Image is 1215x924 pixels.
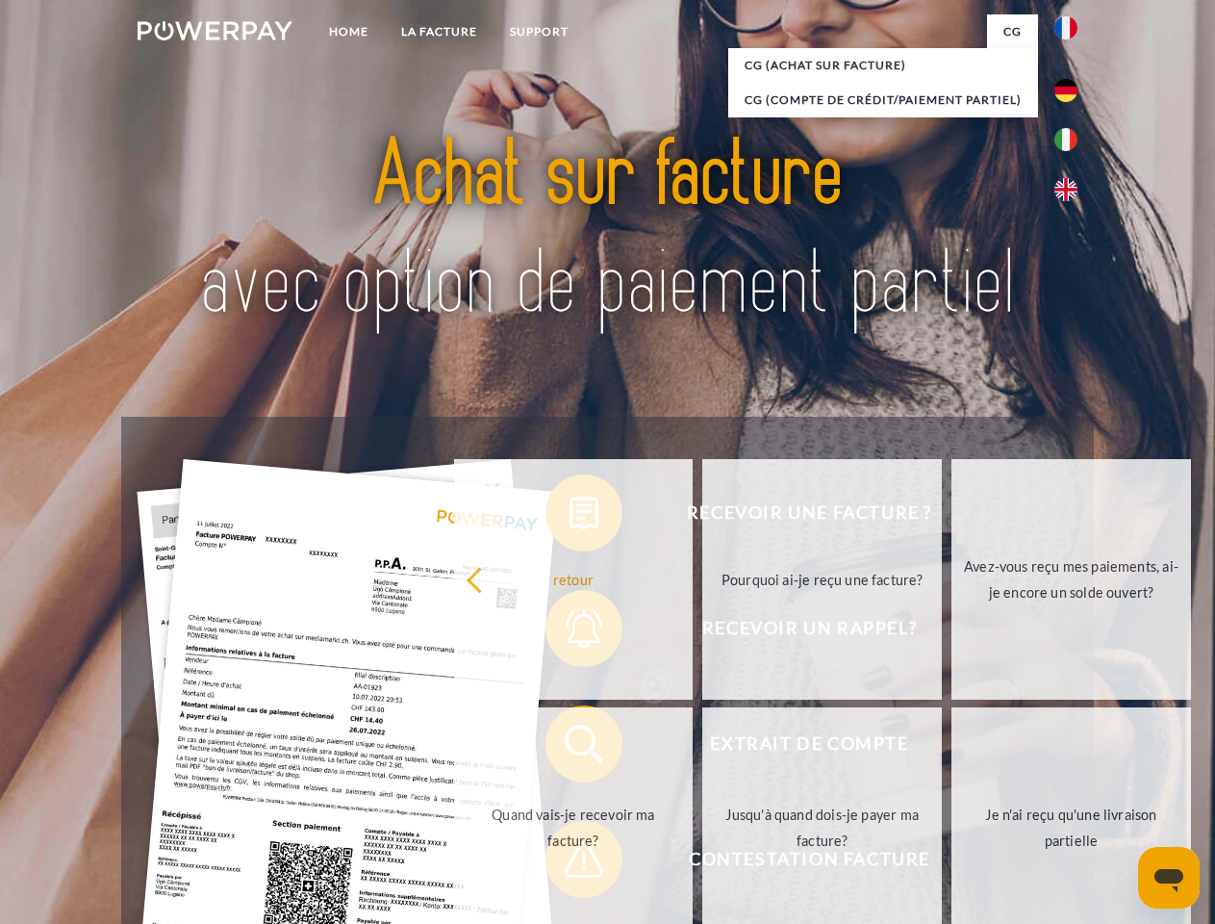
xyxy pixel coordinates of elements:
[138,21,292,40] img: logo-powerpay-white.svg
[714,802,930,854] div: Jusqu'à quand dois-je payer ma facture?
[385,14,494,49] a: LA FACTURE
[184,92,1031,369] img: title-powerpay_fr.svg
[714,566,930,592] div: Pourquoi ai-je reçu une facture?
[963,553,1179,605] div: Avez-vous reçu mes paiements, ai-je encore un solde ouvert?
[951,459,1191,700] a: Avez-vous reçu mes paiements, ai-je encore un solde ouvert?
[494,14,585,49] a: Support
[963,802,1179,854] div: Je n'ai reçu qu'une livraison partielle
[1054,128,1077,151] img: it
[313,14,385,49] a: Home
[1054,79,1077,102] img: de
[987,14,1038,49] a: CG
[1054,178,1077,201] img: en
[466,566,682,592] div: retour
[728,48,1038,83] a: CG (achat sur facture)
[1138,847,1200,909] iframe: Bouton de lancement de la fenêtre de messagerie
[1054,16,1077,39] img: fr
[728,83,1038,117] a: CG (Compte de crédit/paiement partiel)
[466,802,682,854] div: Quand vais-je recevoir ma facture?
